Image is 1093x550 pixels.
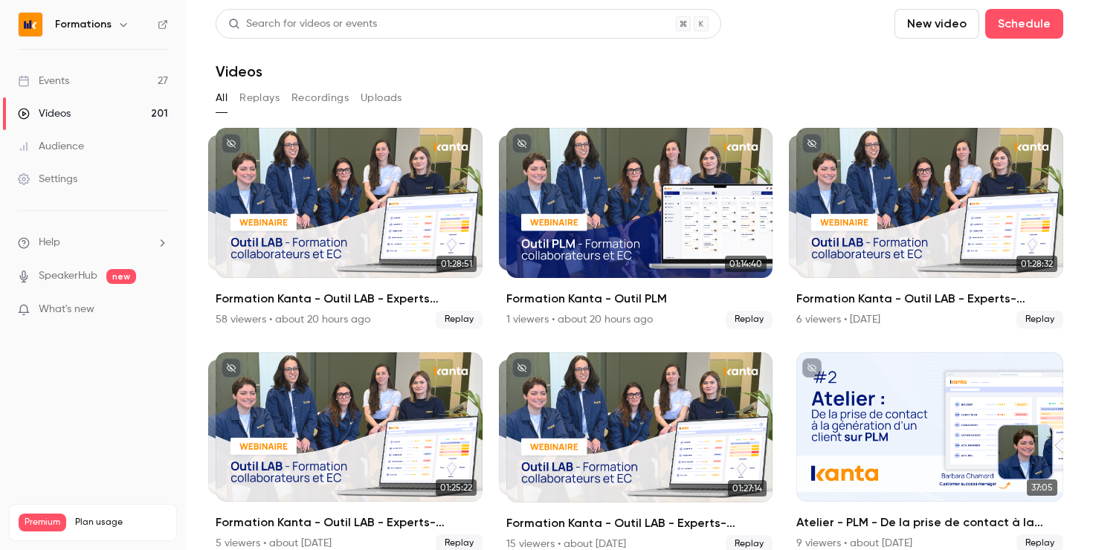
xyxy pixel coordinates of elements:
[436,256,477,272] span: 01:28:51
[506,290,773,308] h2: Formation Kanta - Outil PLM
[506,128,773,329] a: 01:14:4001:14:40Formation Kanta - Outil PLM1 viewers • about 20 hours agoReplay
[512,358,532,378] button: unpublished
[239,86,280,110] button: Replays
[796,128,1063,329] li: Formation Kanta - Outil LAB - Experts-comptables et collaborateurs
[361,86,402,110] button: Uploads
[75,517,167,528] span: Plan usage
[506,514,773,532] h2: Formation Kanta - Outil LAB - Experts-comptables & Collaborateurs
[436,479,477,496] span: 01:25:22
[216,290,483,308] h2: Formation Kanta - Outil LAB - Experts Comptables & Collaborateurs
[436,311,483,329] span: Replay
[39,302,94,317] span: What's new
[796,514,1063,531] h2: Atelier - PLM - De la prise de contact à la génération d’un client
[728,480,767,496] span: 01:27:14
[216,312,370,327] div: 58 viewers • about 20 hours ago
[39,235,60,250] span: Help
[512,134,532,153] button: unpublished
[18,106,71,121] div: Videos
[222,134,241,153] button: unpublished
[55,17,112,32] h6: Formations
[18,139,84,154] div: Audience
[506,128,773,329] li: Formation Kanta - Outil PLM
[725,256,767,272] span: 01:14:40
[985,9,1063,39] button: Schedule
[39,268,97,284] a: SpeakerHub
[106,269,136,284] span: new
[19,13,42,36] img: Formations
[1027,479,1057,496] span: 37:05
[216,62,262,80] h1: Videos
[796,290,1063,308] h2: Formation Kanta - Outil LAB - Experts-comptables et collaborateurs
[796,312,880,327] div: 6 viewers • [DATE]
[506,312,653,327] div: 1 viewers • about 20 hours ago
[228,16,377,32] div: Search for videos or events
[216,9,1063,541] section: Videos
[222,358,241,378] button: unpublished
[18,235,168,250] li: help-dropdown-opener
[19,514,66,531] span: Premium
[894,9,979,39] button: New video
[216,128,483,329] li: Formation Kanta - Outil LAB - Experts Comptables & Collaborateurs
[18,172,77,187] div: Settings
[18,74,69,88] div: Events
[1016,311,1063,329] span: Replay
[150,303,168,317] iframe: Noticeable Trigger
[802,134,822,153] button: unpublished
[216,86,228,110] button: All
[726,311,773,329] span: Replay
[291,86,349,110] button: Recordings
[216,128,483,329] a: 01:28:5101:28:51Formation Kanta - Outil LAB - Experts Comptables & Collaborateurs58 viewers • abo...
[802,358,822,378] button: unpublished
[796,128,1063,329] a: 01:28:3201:28:32Formation Kanta - Outil LAB - Experts-comptables et collaborateurs6 viewers • [DA...
[216,514,483,531] h2: Formation Kanta - Outil LAB - Experts-comptables & Collaborateurs
[1016,256,1057,272] span: 01:28:32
